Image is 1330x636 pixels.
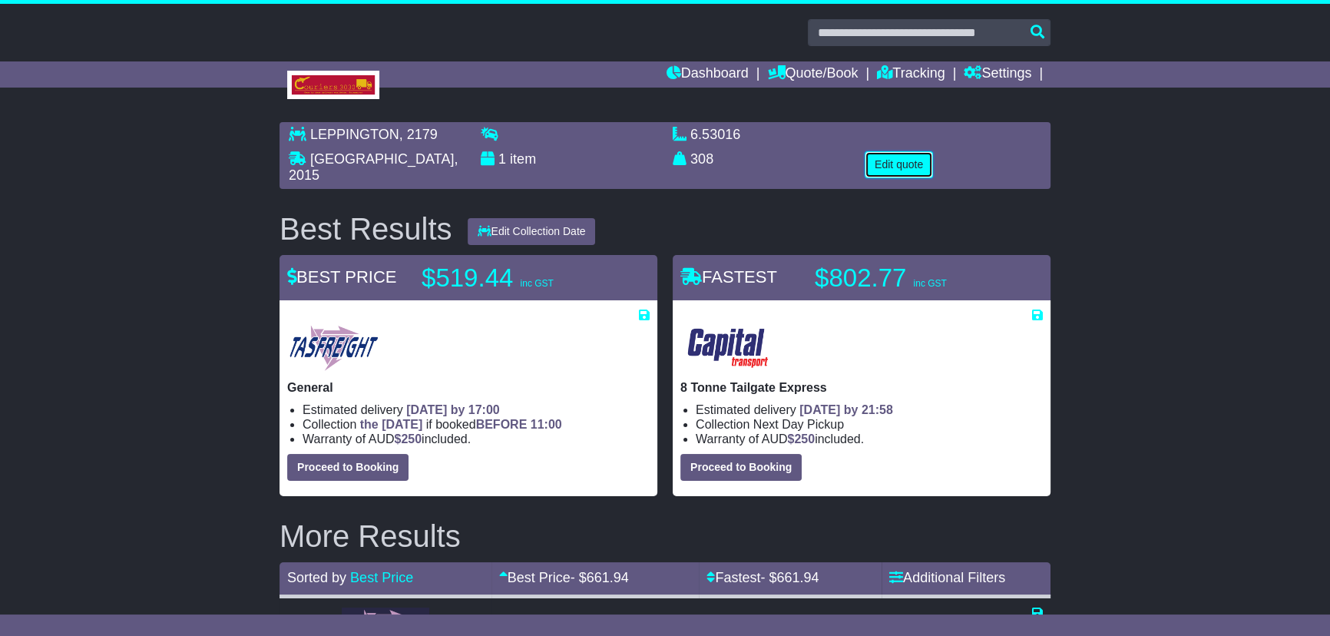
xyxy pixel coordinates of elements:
span: 250 [401,432,422,446]
span: inc GST [913,278,946,289]
span: the [DATE] [360,418,422,431]
span: 250 [794,432,815,446]
span: if booked [360,418,562,431]
a: Dashboard [667,61,749,88]
span: 6.53016 [690,127,740,142]
img: CapitalTransport: 8 Tonne Tailgate Express [680,323,776,373]
span: 661.94 [776,570,819,585]
span: - $ [571,570,629,585]
span: inc GST [520,278,553,289]
li: Estimated delivery [696,402,1043,417]
span: $ [787,432,815,446]
li: Estimated delivery [303,402,650,417]
p: $519.44 [422,263,614,293]
span: BEFORE [476,418,528,431]
span: Sorted by [287,570,346,585]
span: item [510,151,536,167]
span: 308 [690,151,713,167]
a: Fastest- $661.94 [706,570,819,585]
span: [DATE] by 17:00 [406,403,500,416]
h2: More Results [280,519,1050,553]
a: Quote/Book [767,61,858,88]
span: $ [394,432,422,446]
button: Edit Collection Date [468,218,596,245]
li: Warranty of AUD included. [303,432,650,446]
span: LEPPINGTON [310,127,399,142]
div: Best Results [272,212,460,246]
span: 1 [498,151,506,167]
a: Best Price [350,570,413,585]
button: Edit quote [865,151,933,178]
span: 11:00 [531,418,562,431]
span: [DATE] by 21:58 [799,403,893,416]
a: Best Price- $661.94 [499,570,629,585]
img: Tasfreight: General [287,323,380,373]
a: Tracking [877,61,945,88]
span: Next Day Pickup [753,418,844,431]
span: BEST PRICE [287,267,396,287]
span: - $ [760,570,819,585]
p: General [287,380,650,395]
li: Collection [303,417,650,432]
span: FASTEST [680,267,777,287]
p: 8 Tonne Tailgate Express [680,380,1043,395]
span: , 2015 [289,151,458,184]
span: 661.94 [587,570,629,585]
span: , 2179 [399,127,438,142]
button: Proceed to Booking [680,454,802,481]
span: [GEOGRAPHIC_DATA] [310,151,454,167]
p: $802.77 [815,263,1007,293]
li: Collection [696,417,1043,432]
a: Settings [964,61,1031,88]
button: Proceed to Booking [287,454,409,481]
li: Warranty of AUD included. [696,432,1043,446]
a: Additional Filters [889,570,1005,585]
